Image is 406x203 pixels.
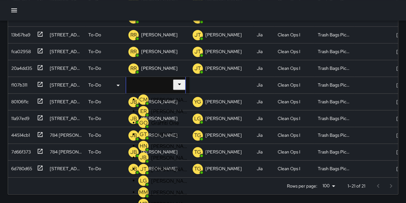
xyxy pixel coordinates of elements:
p: To-Do [88,65,101,71]
div: Jia [257,82,263,88]
div: 44514cb1 [9,129,30,138]
p: YG [194,98,201,106]
p: [PERSON_NAME] [151,143,189,149]
div: 784 O'farrell Street [50,149,82,155]
div: Clean Ops I [278,115,300,122]
div: Jia [257,132,263,138]
div: Trash Bags Pickup [318,98,351,105]
p: TG [194,132,201,139]
div: 6d780d65 [9,163,32,172]
div: Jia [257,98,263,105]
div: Clean Ops I [278,48,300,55]
p: [PERSON_NAME] [205,165,242,172]
p: RR [130,48,137,56]
div: 757 Larkin Street [50,165,82,172]
div: Trash Bags Pickup [318,32,351,38]
p: To-Do [88,165,101,172]
p: [PERSON_NAME] [151,189,189,196]
div: Trash Bags Pickup [318,165,351,172]
p: [PERSON_NAME] [141,48,177,55]
div: 399 Eddy Street [50,82,82,88]
p: To-Do [88,115,101,122]
div: Clean Ops I [278,65,300,71]
div: f107b311 [9,79,27,88]
p: To-Do [88,132,101,138]
div: 784 O'farrell Street [50,132,82,138]
div: Clean Ops I [278,98,300,105]
p: To-Do [88,149,101,155]
p: Graffiti One [151,119,189,126]
p: MM [139,188,148,196]
p: GO [139,119,148,126]
div: Trash Bags Pickup [318,65,351,71]
div: 11a97ed9 [9,113,30,122]
p: TG [194,165,201,173]
div: 20a4dd35 [9,62,32,71]
div: fca02958 [9,46,31,55]
div: 100 [320,181,337,190]
p: [PERSON_NAME] [205,132,242,138]
div: Jia [257,48,263,55]
p: CM [139,96,148,103]
p: To-Do [88,32,101,38]
p: RR [130,65,137,72]
p: [PERSON_NAME] [205,115,242,122]
div: 13b67ba9 [9,29,30,38]
p: [PERSON_NAME] [205,98,242,105]
p: 1–21 of 21 [348,183,365,189]
div: Clean Ops I [278,32,300,38]
p: JT [140,165,147,173]
div: Clean Ops I [278,165,300,172]
div: Jia [257,65,263,71]
p: [PERSON_NAME] [141,32,177,38]
div: Clean Ops I [278,82,300,88]
div: 595 Ellis Street [50,65,82,71]
p: JT [194,31,201,39]
p: [PERSON_NAME] [151,108,189,115]
p: [PERSON_NAME] [151,154,189,161]
div: 301 Turk Street [50,98,82,105]
p: [PERSON_NAME] [205,65,242,71]
p: [PERSON_NAME] [151,166,189,172]
p: [PERSON_NAME] [151,96,189,103]
p: HN [140,142,147,150]
div: Trash Bags Pickup [318,149,351,155]
p: To-Do [88,98,101,105]
p: TG [194,148,201,156]
div: Trash Bags Pickup [318,115,351,122]
div: Jia [257,32,263,38]
div: Trash Bags Pickup [318,82,351,88]
p: ER [140,107,147,115]
button: Close [173,79,186,90]
div: 175 Jones Street [50,115,82,122]
p: LG [140,177,147,184]
p: To-Do [88,48,101,55]
div: Clean Ops I [278,132,300,138]
p: LG [194,115,201,123]
p: To-Do [88,82,101,88]
div: Jia [257,165,263,172]
div: Jia [257,149,263,155]
div: Jia [257,115,263,122]
div: Trash Bags Pickup [318,132,351,138]
div: 215 Golden Gate Avenue [50,48,82,55]
div: 80106f1c [9,96,29,105]
p: Graffiti Two [151,131,189,138]
p: RR [130,31,137,39]
p: [PERSON_NAME] [141,65,177,71]
div: 299 Eddy Street [50,32,82,38]
p: JT [194,65,201,72]
p: GT [140,130,147,138]
p: JB [140,153,147,161]
p: [PERSON_NAME] [205,32,242,38]
p: [PERSON_NAME] [151,177,189,184]
p: [PERSON_NAME] [205,48,242,55]
div: Clean Ops I [278,149,300,155]
p: Rows per page: [287,183,317,189]
div: 7d66f373 [9,146,31,155]
p: JT [194,48,201,56]
div: Trash Bags Pickup [318,48,351,55]
p: [PERSON_NAME] [205,149,242,155]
